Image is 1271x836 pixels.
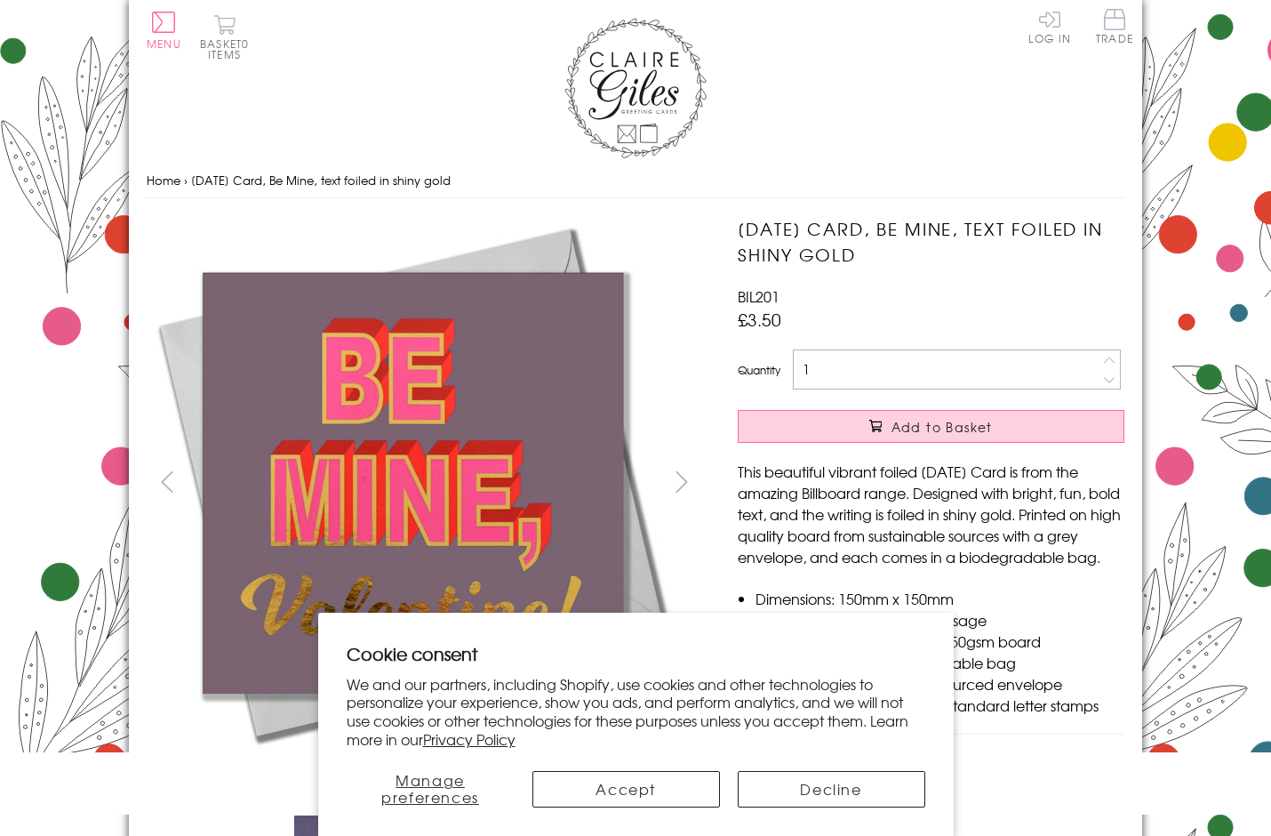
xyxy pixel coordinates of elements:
button: Decline [738,771,925,808]
span: Manage preferences [381,769,479,808]
button: Add to Basket [738,410,1124,443]
span: £3.50 [738,307,781,332]
p: We and our partners, including Shopify, use cookies and other technologies to personalize your ex... [347,675,925,749]
span: [DATE] Card, Be Mine, text foiled in shiny gold [191,172,451,189]
span: 0 items [208,36,249,62]
img: Valentine's Day Card, Be Mine, text foiled in shiny gold [216,828,217,829]
span: › [184,172,188,189]
span: BIL201 [738,285,779,307]
nav: breadcrumbs [147,163,1124,199]
button: Accept [532,771,720,808]
label: Quantity [738,362,780,378]
button: Basket0 items [200,14,249,60]
a: Log In [1028,9,1071,44]
button: next [662,462,702,502]
a: Trade [1096,9,1133,47]
h1: [DATE] Card, Be Mine, text foiled in shiny gold [738,216,1124,268]
img: Claire Giles Greetings Cards [564,18,707,158]
img: Valentine's Day Card, Be Mine, text foiled in shiny gold [702,216,1235,750]
p: This beautiful vibrant foiled [DATE] Card is from the amazing Billboard range. Designed with brig... [738,461,1124,567]
a: Privacy Policy [423,728,516,750]
img: Valentine's Day Card, Be Mine, text foiled in shiny gold [147,216,680,750]
h2: Cookie consent [347,641,925,666]
button: Menu [147,12,181,49]
li: Blank inside for your own message [755,609,1124,631]
button: Manage preferences [347,771,515,808]
span: Add to Basket [891,418,993,436]
button: prev [147,462,187,502]
span: Menu [147,36,181,52]
span: Trade [1096,9,1133,44]
a: Home [147,172,180,189]
li: Dimensions: 150mm x 150mm [755,588,1124,609]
